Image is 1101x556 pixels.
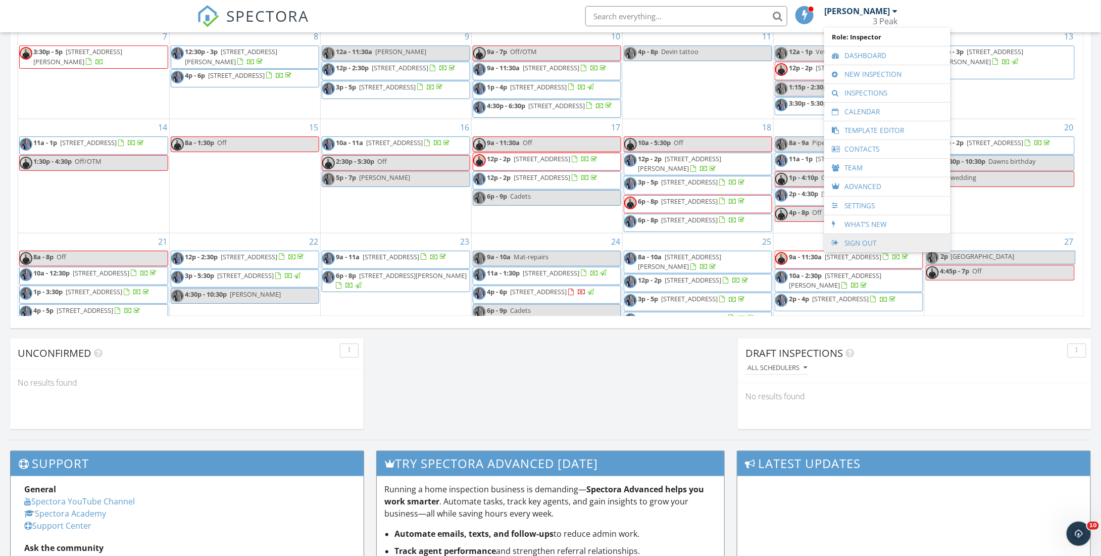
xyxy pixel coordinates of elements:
[19,267,168,285] a: 10a - 12:30p [STREET_ADDRESS]
[171,47,184,60] img: img_3731.jpeg
[156,234,169,250] a: Go to September 21, 2025
[829,215,945,234] a: What's New
[322,81,470,99] a: 3p - 5p [STREET_ADDRESS]
[336,252,360,261] span: 9a - 11a
[336,271,467,290] a: 6p - 8p [STREET_ADDRESS][PERSON_NAME]
[940,157,985,166] span: 12:30p - 10:30p
[217,138,227,147] span: Off
[336,138,452,147] a: 10a - 11a [STREET_ADDRESS]
[925,28,1076,119] td: Go to September 13, 2025
[185,47,277,66] a: 12:30p - 3p [STREET_ADDRESS][PERSON_NAME]
[624,252,637,265] img: img_3731.jpeg
[221,252,277,261] span: [STREET_ADDRESS]
[372,63,428,72] span: [STREET_ADDRESS]
[661,47,698,56] span: Devin tattoo
[816,47,829,56] span: Vets
[624,214,772,232] a: 6p - 8p [STREET_ADDRESS]
[363,252,419,261] span: [STREET_ADDRESS]
[336,157,374,166] span: 2:30p - 5:30p
[789,189,818,198] span: 2p - 4:30p
[789,252,910,261] a: 9a - 11:30a [STREET_ADDRESS]
[487,287,595,296] a: 4p - 6p [STREET_ADDRESS]
[487,138,520,147] span: 9a - 11:30a
[623,28,774,119] td: Go to September 11, 2025
[940,138,964,147] span: 12p - 2p
[940,138,1052,147] a: 12p - 2p [STREET_ADDRESS]
[510,192,531,201] span: Cadets
[473,287,486,300] img: img_3731.jpeg
[487,101,525,110] span: 4:30p - 6:30p
[967,138,1023,147] span: [STREET_ADDRESS]
[336,271,356,280] span: 6p - 8p
[33,47,63,56] span: 3:30p - 5p
[821,189,878,198] span: [STREET_ADDRESS]
[609,28,622,44] a: Go to September 10, 2025
[336,82,356,91] span: 3p - 5p
[624,293,772,311] a: 3p - 5p [STREET_ADDRESS]
[789,63,901,72] a: 12p - 2p [STREET_ADDRESS]
[487,82,507,91] span: 1p - 4p
[1063,234,1076,250] a: Go to September 27, 2025
[463,28,471,44] a: Go to September 9, 2025
[487,268,608,277] a: 11a - 1:30p [STREET_ADDRESS]
[169,28,320,119] td: Go to September 8, 2025
[661,197,718,206] span: [STREET_ADDRESS]
[775,208,788,220] img: img_1691.jpg
[33,157,72,166] span: 1:30p - 4:30p
[473,101,486,114] img: img_3731.jpeg
[638,197,658,206] span: 6p - 8p
[775,97,923,115] a: 3:30p - 5:30p [STREET_ADDRESS]
[336,252,448,261] a: 9a - 11a [STREET_ADDRESS]
[661,294,718,303] span: [STREET_ADDRESS]
[829,65,945,83] a: New Inspection
[926,266,939,279] img: img_1691.jpg
[775,154,788,167] img: img_3731.jpeg
[171,251,319,269] a: 12p - 2:30p [STREET_ADDRESS]
[665,275,721,285] span: [STREET_ADDRESS]
[789,99,916,108] a: 3:30p - 5:30p [STREET_ADDRESS]
[638,177,658,187] span: 3p - 5p
[638,197,746,206] a: 6p - 8p [STREET_ADDRESS]
[789,138,809,147] span: 8a - 9a
[789,271,881,290] span: [STREET_ADDRESS][PERSON_NAME]
[775,188,923,206] a: 2p - 4:30p [STREET_ADDRESS]
[473,154,486,167] img: img_1691.jpg
[471,28,622,119] td: Go to September 10, 2025
[789,99,827,108] span: 3:30p - 5:30p
[33,306,54,315] span: 4p - 5p
[760,234,773,250] a: Go to September 25, 2025
[473,63,486,76] img: img_3731.jpeg
[829,177,945,196] a: Advanced
[638,275,750,285] a: 12p - 2p [STREET_ADDRESS]
[638,252,662,261] span: 8a - 10a
[829,140,945,158] a: Contacts
[161,28,169,44] a: Go to September 7, 2025
[171,138,184,151] img: img_1691.jpg
[473,286,621,304] a: 4p - 6p [STREET_ADDRESS]
[624,251,772,273] a: 8a - 10a [STREET_ADDRESS][PERSON_NAME]
[950,173,976,182] span: wedding
[473,100,621,118] a: 4:30p - 6:30p [STREET_ADDRESS]
[1063,119,1076,135] a: Go to September 20, 2025
[322,173,335,186] img: img_3731.jpeg
[33,138,145,147] a: 11a - 1p [STREET_ADDRESS]
[774,233,925,346] td: Go to September 26, 2025
[624,138,637,151] img: img_1691.jpg
[609,234,622,250] a: Go to September 24, 2025
[789,173,818,182] span: 1p - 4:10p
[230,290,281,299] span: [PERSON_NAME]
[322,63,335,76] img: img_3731.jpeg
[473,252,486,265] img: img_3731.jpeg
[812,208,822,217] span: Off
[473,153,621,171] a: 12p - 2p [STREET_ADDRESS]
[336,82,444,91] a: 3p - 5p [STREET_ADDRESS]
[171,271,184,284] img: img_3731.jpeg
[18,119,169,233] td: Go to September 14, 2025
[638,275,662,285] span: 12p - 2p
[775,82,788,95] img: img_3731.jpeg
[169,233,320,346] td: Go to September 22, 2025
[171,269,319,288] a: 3p - 5:30p [STREET_ADDRESS]
[336,63,457,72] a: 12p - 2:30p [STREET_ADDRESS]
[775,47,788,60] img: img_3731.jpeg
[623,233,774,346] td: Go to September 25, 2025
